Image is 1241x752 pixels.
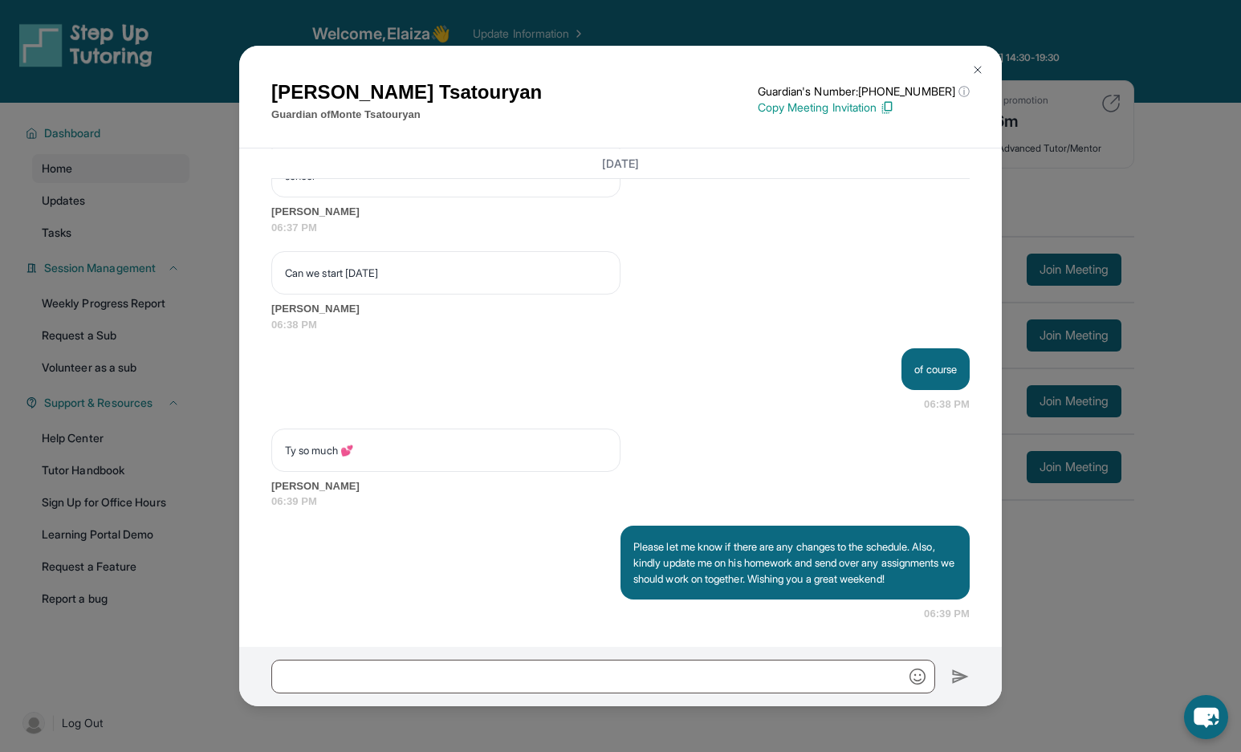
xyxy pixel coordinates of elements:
span: [PERSON_NAME] [271,478,970,494]
h1: [PERSON_NAME] Tsatouryan [271,78,542,107]
span: [PERSON_NAME] [271,204,970,220]
p: Guardian of Monte Tsatouryan [271,107,542,123]
p: of course [914,361,957,377]
span: [PERSON_NAME] [271,301,970,317]
img: Close Icon [971,63,984,76]
p: Please let me know if there are any changes to the schedule. Also, kindly update me on his homewo... [633,539,957,587]
span: 06:38 PM [271,317,970,333]
h3: [DATE] [271,155,970,171]
span: ⓘ [958,83,970,100]
p: Guardian's Number: [PHONE_NUMBER] [758,83,970,100]
p: Can we start [DATE] [285,265,607,281]
img: Send icon [951,667,970,686]
img: Emoji [909,669,926,685]
span: 06:39 PM [271,494,970,510]
p: Copy Meeting Invitation [758,100,970,116]
img: Copy Icon [880,100,894,115]
span: 06:37 PM [271,220,970,236]
button: chat-button [1184,695,1228,739]
span: 06:38 PM [924,396,970,413]
span: 06:39 PM [924,606,970,622]
p: Ty so much 💕 [285,442,607,458]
